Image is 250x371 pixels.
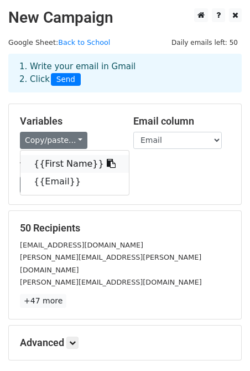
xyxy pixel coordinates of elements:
[168,38,242,47] a: Daily emails left: 50
[20,294,66,308] a: +47 more
[168,37,242,49] span: Daily emails left: 50
[8,8,242,27] h2: New Campaign
[195,318,250,371] iframe: Chat Widget
[20,115,117,127] h5: Variables
[51,73,81,86] span: Send
[20,253,201,274] small: [PERSON_NAME][EMAIL_ADDRESS][PERSON_NAME][DOMAIN_NAME]
[20,241,143,249] small: [EMAIL_ADDRESS][DOMAIN_NAME]
[20,222,230,234] h5: 50 Recipients
[20,278,202,286] small: [PERSON_NAME][EMAIL_ADDRESS][DOMAIN_NAME]
[11,60,239,86] div: 1. Write your email in Gmail 2. Click
[8,38,110,47] small: Google Sheet:
[20,173,129,190] a: {{Email}}
[20,337,230,349] h5: Advanced
[20,132,87,149] a: Copy/paste...
[58,38,110,47] a: Back to School
[133,115,230,127] h5: Email column
[20,155,129,173] a: {{First Name}}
